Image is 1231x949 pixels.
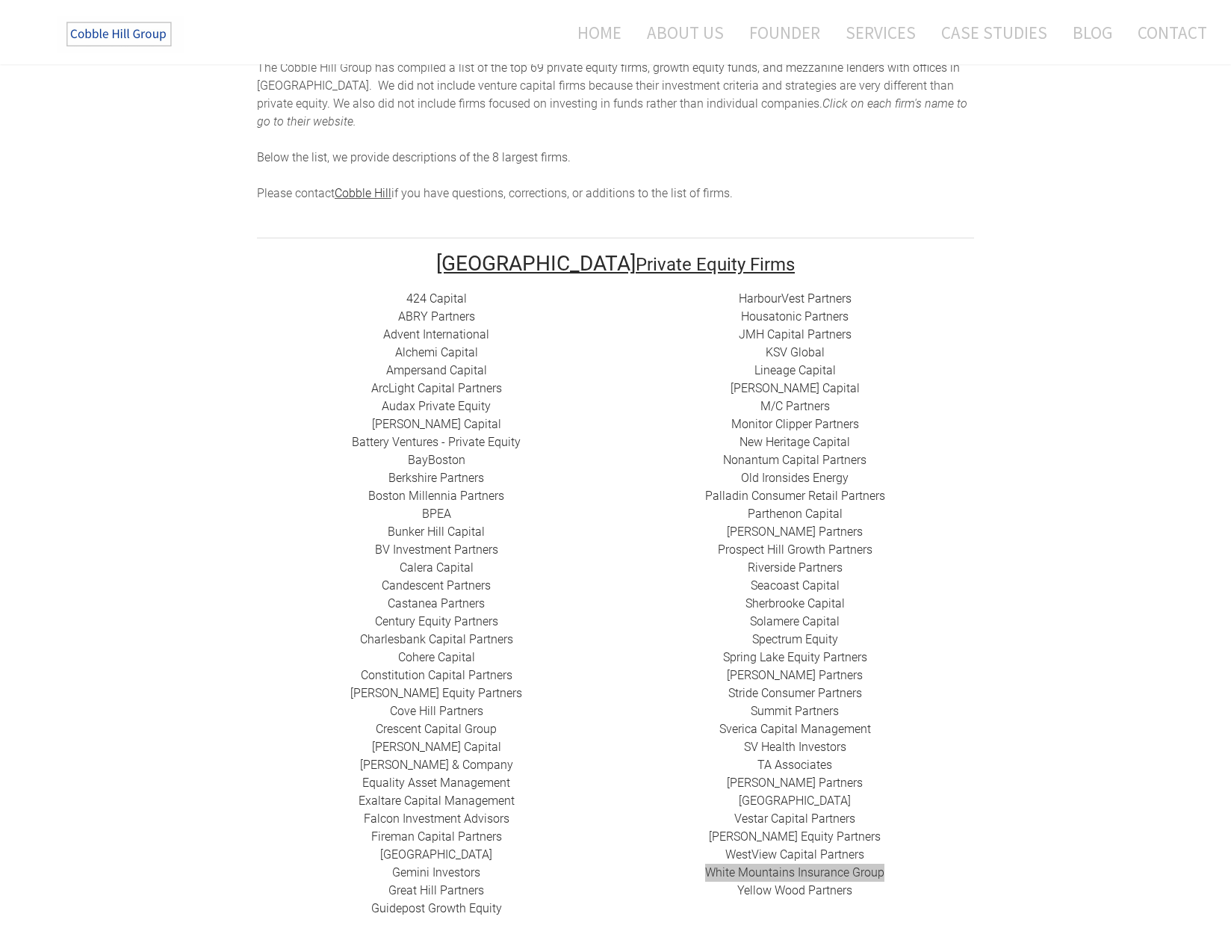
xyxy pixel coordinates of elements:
[748,560,843,575] a: Riverside Partners
[555,13,633,52] a: Home
[398,650,475,664] a: Cohere Capital
[371,901,502,915] a: Guidepost Growth Equity
[751,704,839,718] a: Summit Partners
[386,363,487,377] a: ​Ampersand Capital
[368,489,504,503] a: Boston Millennia Partners
[388,883,484,897] a: Great Hill Partners​
[1061,13,1123,52] a: Blog
[705,489,885,503] a: Palladin Consumer Retail Partners
[930,13,1058,52] a: Case Studies
[376,722,497,736] a: ​Crescent Capital Group
[719,722,871,736] a: Sverica Capital Management
[734,812,855,826] a: ​Vestar Capital Partners
[257,290,615,918] div: ​ ​ ​
[738,13,831,52] a: Founder
[388,471,484,485] a: Berkshire Partners
[723,650,867,664] a: Spring Lake Equity Partners
[1126,13,1207,52] a: Contact
[360,758,513,772] a: [PERSON_NAME] & Company
[257,78,954,111] span: enture capital firms because their investment criteria and strategies are very different than pri...
[352,435,521,449] a: Battery Ventures - Private Equity
[375,542,498,557] a: BV Investment Partners
[372,417,501,431] a: [PERSON_NAME] Capital
[709,829,881,844] a: [PERSON_NAME] Equity Partners
[388,525,485,539] a: ​Bunker Hill Capital
[371,829,502,844] a: Fireman Capital Partners
[406,291,467,306] a: 424 Capital
[744,740,846,754] a: SV Health Investors
[398,309,475,324] a: ​ABRY Partners
[760,399,830,413] a: ​M/C Partners
[636,254,795,275] font: Private Equity Firms
[257,59,974,203] div: he top 69 private equity firms, growth equity funds, and mezzanine lenders with offices in [GEOGR...
[362,776,510,790] a: ​Equality Asset Management
[739,327,852,341] a: ​JMH Capital Partners
[257,186,733,200] span: Please contact if you have questions, corrections, or additions to the list of firms.
[751,578,840,593] a: Seacoast Capital
[400,560,474,575] a: Calera Capital
[372,740,501,754] a: [PERSON_NAME] Capital
[57,16,184,53] img: The Cobble Hill Group LLC
[731,381,860,395] a: [PERSON_NAME] Capital
[615,290,974,900] div: ​
[739,794,851,808] a: ​[GEOGRAPHIC_DATA]
[382,399,491,413] a: Audax Private Equity
[739,435,850,449] a: New Heritage Capital
[360,632,513,646] a: Charlesbank Capital Partners
[741,309,849,324] a: Housatonic Partners
[727,525,863,539] a: ​[PERSON_NAME] Partners
[382,578,491,593] a: Candescent Partners
[737,883,852,897] a: Yellow Wood Partners
[748,507,843,521] a: ​Parthenon Capital
[375,614,498,628] a: ​Century Equity Partners
[359,794,515,808] a: ​Exaltare Capital Management
[380,847,492,862] a: ​[GEOGRAPHIC_DATA]
[705,865,884,880] a: White Mountains Insurance Group
[408,453,465,467] a: BayBoston
[361,668,512,682] a: Constitution Capital Partners
[390,704,483,718] a: Cove Hill Partners
[371,381,502,395] a: ​ArcLight Capital Partners
[727,668,863,682] a: [PERSON_NAME] Partners
[741,471,849,485] a: ​Old Ironsides Energy
[364,812,509,826] a: ​Falcon Investment Advisors
[739,291,852,306] a: HarbourVest Partners
[388,596,485,610] a: ​Castanea Partners
[834,13,927,52] a: Services
[728,686,862,700] a: Stride Consumer Partners
[636,13,735,52] a: About Us
[750,614,840,628] a: Solamere Capital
[718,542,872,557] a: Prospect Hill Growth Partners
[436,251,636,276] font: [GEOGRAPHIC_DATA]
[350,686,522,700] a: ​[PERSON_NAME] Equity Partners
[422,507,451,521] a: BPEA
[766,345,825,359] a: ​KSV Global
[723,453,866,467] a: Nonantum Capital Partners
[752,632,838,646] a: Spectrum Equity
[383,327,489,341] a: Advent International
[727,776,863,790] a: [PERSON_NAME] Partners
[731,417,859,431] a: ​Monitor Clipper Partners
[335,186,391,200] a: Cobble Hill
[745,596,845,610] a: ​Sherbrooke Capital​
[754,363,836,377] a: Lineage Capital
[392,865,480,880] a: Gemini Investors
[257,61,494,75] span: The Cobble Hill Group has compiled a list of t
[757,758,832,772] a: ​TA Associates
[395,345,478,359] a: Alchemi Capital
[725,847,864,862] a: ​WestView Capital Partners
